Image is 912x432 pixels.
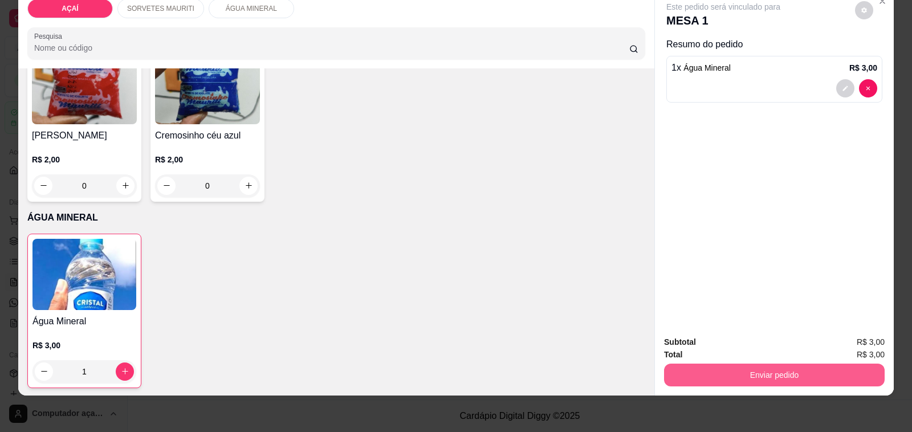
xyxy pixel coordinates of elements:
[116,362,134,381] button: increase-product-quantity
[32,129,137,142] h4: [PERSON_NAME]
[683,63,731,72] span: Água Mineral
[34,177,52,195] button: decrease-product-quantity
[664,350,682,359] strong: Total
[664,337,696,347] strong: Subtotal
[857,336,885,348] span: R$ 3,00
[34,42,629,54] input: Pesquisa
[666,13,780,28] p: MESA 1
[666,38,882,51] p: Resumo do pedido
[226,4,277,13] p: ÁGUA MINERAL
[666,1,780,13] p: Este pedido será vinculado para
[855,1,873,19] button: decrease-product-quantity
[62,4,78,13] p: AÇAÍ
[32,315,136,328] h4: Água Mineral
[155,129,260,142] h4: Cremosinho céu azul
[27,211,645,225] p: ÁGUA MINERAL
[34,31,66,41] label: Pesquisa
[32,239,136,310] img: product-image
[35,362,53,381] button: decrease-product-quantity
[32,154,137,165] p: R$ 2,00
[836,79,854,97] button: decrease-product-quantity
[127,4,194,13] p: SORVETES MAURITI
[671,61,731,75] p: 1 x
[157,177,176,195] button: decrease-product-quantity
[32,53,137,124] img: product-image
[32,340,136,351] p: R$ 3,00
[859,79,877,97] button: decrease-product-quantity
[239,177,258,195] button: increase-product-quantity
[664,364,885,386] button: Enviar pedido
[857,348,885,361] span: R$ 3,00
[155,154,260,165] p: R$ 2,00
[155,53,260,124] img: product-image
[116,177,135,195] button: increase-product-quantity
[849,62,877,74] p: R$ 3,00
